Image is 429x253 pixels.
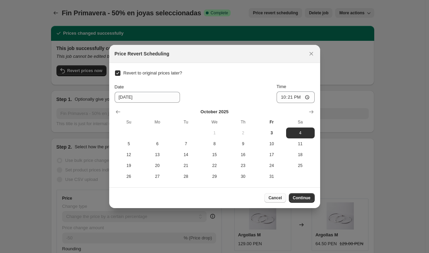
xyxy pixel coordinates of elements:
[172,149,200,160] button: Tuesday October 14 2025
[146,174,169,179] span: 27
[260,141,283,147] span: 10
[229,117,258,128] th: Thursday
[143,117,172,128] th: Monday
[286,128,315,138] button: Saturday October 4 2025
[146,141,169,147] span: 6
[143,160,172,171] button: Monday October 20 2025
[143,171,172,182] button: Monday October 27 2025
[203,119,226,125] span: We
[260,152,283,157] span: 17
[172,160,200,171] button: Tuesday October 21 2025
[260,174,283,179] span: 31
[203,163,226,168] span: 22
[117,119,141,125] span: Su
[258,171,286,182] button: Friday October 31 2025
[232,119,255,125] span: Th
[289,163,312,168] span: 25
[172,117,200,128] th: Tuesday
[260,130,283,136] span: 3
[200,160,229,171] button: Wednesday October 22 2025
[200,128,229,138] button: Wednesday October 1 2025
[286,117,315,128] th: Saturday
[229,138,258,149] button: Thursday October 9 2025
[289,130,312,136] span: 4
[200,117,229,128] th: Wednesday
[115,117,143,128] th: Sunday
[289,152,312,157] span: 18
[146,119,169,125] span: Mo
[115,160,143,171] button: Sunday October 19 2025
[203,152,226,157] span: 15
[307,107,316,117] button: Show next month, November 2025
[277,84,286,89] span: Time
[117,163,141,168] span: 19
[289,193,315,203] button: Continue
[203,141,226,147] span: 8
[172,138,200,149] button: Tuesday October 7 2025
[143,138,172,149] button: Monday October 6 2025
[117,141,141,147] span: 5
[258,149,286,160] button: Friday October 17 2025
[286,149,315,160] button: Saturday October 18 2025
[123,70,182,75] span: Revert to original prices later?
[229,160,258,171] button: Thursday October 23 2025
[289,141,312,147] span: 11
[175,163,198,168] span: 21
[146,163,169,168] span: 20
[143,149,172,160] button: Monday October 13 2025
[286,138,315,149] button: Saturday October 11 2025
[175,119,198,125] span: Tu
[260,163,283,168] span: 24
[200,171,229,182] button: Wednesday October 29 2025
[232,152,255,157] span: 16
[268,195,282,201] span: Cancel
[232,130,255,136] span: 2
[115,50,169,57] h2: Price Revert Scheduling
[115,138,143,149] button: Sunday October 5 2025
[113,107,123,117] button: Show previous month, September 2025
[115,84,124,89] span: Date
[229,171,258,182] button: Thursday October 30 2025
[175,174,198,179] span: 28
[232,163,255,168] span: 23
[258,138,286,149] button: Friday October 10 2025
[229,128,258,138] button: Thursday October 2 2025
[117,152,141,157] span: 12
[286,160,315,171] button: Saturday October 25 2025
[258,117,286,128] th: Friday
[175,141,198,147] span: 7
[172,171,200,182] button: Tuesday October 28 2025
[115,92,180,103] input: 10/3/2025
[293,195,311,201] span: Continue
[307,49,316,58] button: Close
[200,138,229,149] button: Wednesday October 8 2025
[229,149,258,160] button: Thursday October 16 2025
[289,119,312,125] span: Sa
[115,149,143,160] button: Sunday October 12 2025
[258,160,286,171] button: Friday October 24 2025
[203,130,226,136] span: 1
[260,119,283,125] span: Fr
[115,171,143,182] button: Sunday October 26 2025
[232,174,255,179] span: 30
[258,128,286,138] button: Today Friday October 3 2025
[175,152,198,157] span: 14
[200,149,229,160] button: Wednesday October 15 2025
[117,174,141,179] span: 26
[146,152,169,157] span: 13
[277,91,315,103] input: 12:00
[203,174,226,179] span: 29
[232,141,255,147] span: 9
[264,193,286,203] button: Cancel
